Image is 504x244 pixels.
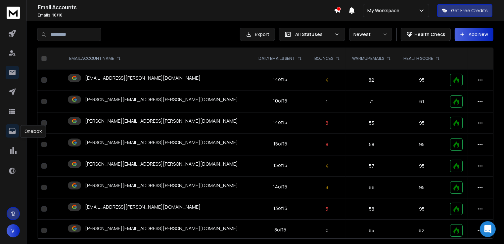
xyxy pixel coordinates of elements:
[349,28,392,41] button: Newest
[312,77,342,83] p: 4
[367,7,402,14] p: My Workspace
[414,31,445,38] p: Health Check
[312,184,342,191] p: 3
[20,125,46,138] div: Onebox
[7,224,20,237] button: V
[346,134,397,155] td: 58
[295,31,332,38] p: All Statuses
[397,220,446,241] td: 62
[403,56,433,61] p: HEALTH SCORE
[451,7,488,14] p: Get Free Credits
[52,12,63,18] span: 10 / 10
[397,198,446,220] td: 95
[346,69,397,91] td: 82
[85,204,201,210] p: [EMAIL_ADDRESS][PERSON_NAME][DOMAIN_NAME]
[38,3,334,11] h1: Email Accounts
[273,119,287,126] div: 14 of 15
[397,91,446,112] td: 61
[85,139,238,146] p: [PERSON_NAME][EMAIL_ADDRESS][PERSON_NAME][DOMAIN_NAME]
[85,96,238,103] p: [PERSON_NAME][EMAIL_ADDRESS][PERSON_NAME][DOMAIN_NAME]
[85,225,238,232] p: [PERSON_NAME][EMAIL_ADDRESS][PERSON_NAME][DOMAIN_NAME]
[480,221,496,237] div: Open Intercom Messenger
[346,220,397,241] td: 65
[240,28,275,41] button: Export
[346,177,397,198] td: 66
[437,4,492,17] button: Get Free Credits
[312,163,342,169] p: 4
[273,76,287,83] div: 14 of 15
[7,7,20,19] img: logo
[312,227,342,234] p: 0
[397,177,446,198] td: 95
[85,161,238,167] p: [PERSON_NAME][EMAIL_ADDRESS][PERSON_NAME][DOMAIN_NAME]
[397,112,446,134] td: 95
[69,56,121,61] div: EMAIL ACCOUNT NAME
[273,141,287,147] div: 15 of 15
[397,134,446,155] td: 95
[455,28,493,41] button: Add New
[273,98,287,104] div: 10 of 15
[397,69,446,91] td: 95
[38,13,334,18] p: Emails :
[346,91,397,112] td: 71
[85,75,201,81] p: [EMAIL_ADDRESS][PERSON_NAME][DOMAIN_NAME]
[312,206,342,212] p: 5
[85,118,238,124] p: [PERSON_NAME][EMAIL_ADDRESS][PERSON_NAME][DOMAIN_NAME]
[273,183,287,190] div: 14 of 15
[312,141,342,148] p: 8
[274,226,286,233] div: 8 of 15
[312,98,342,105] p: 1
[346,198,397,220] td: 58
[346,112,397,134] td: 53
[346,155,397,177] td: 57
[85,182,238,189] p: [PERSON_NAME][EMAIL_ADDRESS][PERSON_NAME][DOMAIN_NAME]
[401,28,451,41] button: Health Check
[312,120,342,126] p: 8
[258,56,295,61] p: DAILY EMAILS SENT
[273,205,287,212] div: 13 of 15
[352,56,384,61] p: WARMUP EMAILS
[273,162,287,169] div: 15 of 15
[397,155,446,177] td: 95
[314,56,333,61] p: BOUNCES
